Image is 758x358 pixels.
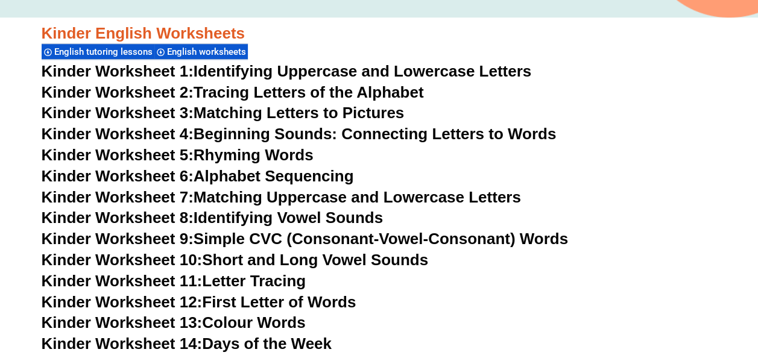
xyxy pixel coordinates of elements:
h3: Kinder English Worksheets [42,24,717,44]
a: Kinder Worksheet 2:Tracing Letters of the Alphabet [42,83,424,101]
span: Kinder Worksheet 12: [42,293,203,311]
div: English tutoring lessons [42,43,154,60]
span: Kinder Worksheet 2: [42,83,194,101]
div: English worksheets [154,43,248,60]
span: Kinder Worksheet 14: [42,334,203,353]
a: Kinder Worksheet 8:Identifying Vowel Sounds [42,209,383,227]
span: Kinder Worksheet 3: [42,104,194,122]
span: Kinder Worksheet 5: [42,146,194,164]
iframe: Chat Widget [698,300,758,358]
a: Kinder Worksheet 10:Short and Long Vowel Sounds [42,251,429,269]
a: Kinder Worksheet 9:Simple CVC (Consonant-Vowel-Consonant) Words [42,230,568,248]
span: Kinder Worksheet 13: [42,313,203,331]
span: Kinder Worksheet 10: [42,251,203,269]
a: Kinder Worksheet 4:Beginning Sounds: Connecting Letters to Words [42,125,557,143]
a: Kinder Worksheet 14:Days of the Week [42,334,332,353]
a: Kinder Worksheet 13:Colour Words [42,313,306,331]
a: Kinder Worksheet 5:Rhyming Words [42,146,314,164]
span: Kinder Worksheet 9: [42,230,194,248]
span: Kinder Worksheet 4: [42,125,194,143]
span: Kinder Worksheet 6: [42,167,194,185]
a: Kinder Worksheet 1:Identifying Uppercase and Lowercase Letters [42,62,532,80]
span: English worksheets [167,46,250,57]
a: Kinder Worksheet 6:Alphabet Sequencing [42,167,354,185]
span: Kinder Worksheet 8: [42,209,194,227]
span: Kinder Worksheet 1: [42,62,194,80]
span: English tutoring lessons [54,46,156,57]
a: Kinder Worksheet 7:Matching Uppercase and Lowercase Letters [42,188,521,206]
a: Kinder Worksheet 12:First Letter of Words [42,293,356,311]
span: Kinder Worksheet 7: [42,188,194,206]
a: Kinder Worksheet 3:Matching Letters to Pictures [42,104,405,122]
span: Kinder Worksheet 11: [42,272,203,290]
a: Kinder Worksheet 11:Letter Tracing [42,272,306,290]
